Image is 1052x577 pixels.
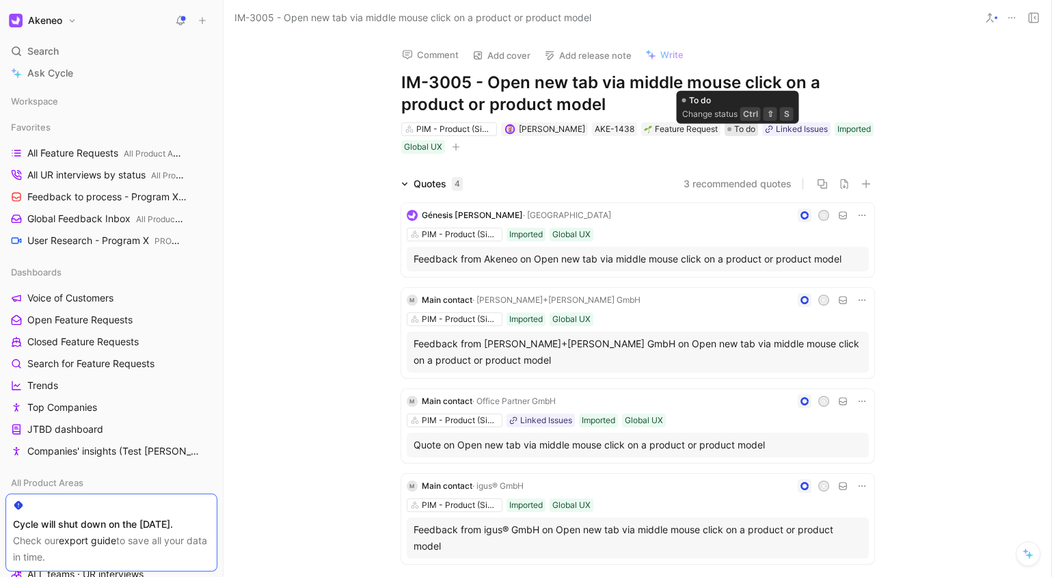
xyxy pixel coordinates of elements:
div: All Product Areas [5,472,217,493]
div: Quotes [414,176,463,192]
div: Feedback from igus® GmbH on Open new tab via middle mouse click on a product or product model [414,522,862,554]
button: AkeneoAkeneo [5,11,80,30]
span: Write [660,49,684,61]
span: Dashboards [11,265,62,279]
span: Search [27,43,59,59]
span: · [GEOGRAPHIC_DATA] [523,210,611,220]
button: 3 recommended quotes [684,176,792,192]
span: · [PERSON_NAME]+[PERSON_NAME] GmbH [472,295,640,305]
span: · igus® GmbH [472,481,524,491]
div: Feedback from Akeneo on Open new tab via middle mouse click on a product or product model [414,251,862,267]
img: avatar [506,126,513,133]
div: Imported [582,414,615,427]
div: Linked Issues [520,414,572,427]
div: AKE-1438 [595,122,634,136]
div: Quotes4 [396,176,468,192]
a: All Feature RequestsAll Product Areas [5,143,217,163]
span: Closed Feature Requests [27,335,139,349]
a: User Research - Program XPROGRAM X [5,230,217,251]
div: Linked Issues [776,122,828,136]
div: Cycle will shut down on the [DATE]. [13,516,210,533]
div: M [407,481,418,492]
span: Main contact [422,481,472,491]
div: Imported [509,312,543,326]
span: Génesis [PERSON_NAME] [422,210,523,220]
a: Open Feature Requests [5,310,217,330]
button: Comment [396,45,465,64]
span: Workspace [11,94,58,108]
div: G [819,211,828,220]
div: Global UX [552,312,591,326]
img: Akeneo [9,14,23,27]
span: To do [734,122,755,136]
button: Write [639,45,690,64]
span: Top Companies [27,401,97,414]
div: PIM - Product (Simple Product, Variant Products, Product Models) [422,228,498,241]
div: G [819,397,828,406]
h1: Akeneo [28,14,62,27]
div: Favorites [5,117,217,137]
div: Global UX [552,228,591,241]
span: [PERSON_NAME] [519,124,585,134]
a: JTBD dashboard [5,419,217,440]
div: M [407,396,418,407]
div: M [407,295,418,306]
div: Global UX [552,498,591,512]
div: PIM - Product (Simple Product, Variant Products, Product Models) [422,312,498,326]
span: IM-3005 - Open new tab via middle mouse click on a product or product model [234,10,591,26]
button: Add release note [538,46,638,65]
div: Quote on Open new tab via middle mouse click on a product or product model [414,437,862,453]
span: Main contact [422,295,472,305]
span: Global Feedback Inbox [27,212,185,226]
span: All Feature Requests [27,146,183,161]
span: Main contact [422,396,472,406]
div: To do [725,122,758,136]
span: Companies' insights (Test [PERSON_NAME]) [27,444,200,458]
span: All Product Areas [11,476,83,489]
span: · Office Partner GmbH [472,396,556,406]
div: DashboardsVoice of CustomersOpen Feature RequestsClosed Feature RequestsSearch for Feature Reques... [5,262,217,461]
div: K [819,296,828,305]
div: Imported [837,122,871,136]
a: Trends [5,375,217,396]
div: PIM - Product (Simple Product, Variant Products, Product Models) [416,122,493,136]
span: Ask Cycle [27,65,73,81]
span: PROGRAM X [154,236,204,246]
a: Closed Feature Requests [5,332,217,352]
a: Companies' insights (Test [PERSON_NAME]) [5,441,217,461]
a: Global Feedback InboxAll Product Areas [5,209,217,229]
div: Imported [509,228,543,241]
div: K [819,482,828,491]
a: Ask Cycle [5,63,217,83]
div: Feedback from [PERSON_NAME]+[PERSON_NAME] GmbH on Open new tab via middle mouse click on a produc... [414,336,862,368]
div: Check our to save all your data in time. [13,533,210,565]
div: Feature Request [644,122,718,136]
a: Top Companies [5,397,217,418]
button: Add cover [466,46,537,65]
span: Trends [27,379,58,392]
span: All Product Areas [136,214,202,224]
a: All UR interviews by statusAll Product Areas [5,165,217,185]
a: Search for Feature Requests [5,353,217,374]
a: Feedback to process - Program XPROGRAM X [5,187,217,207]
span: All Product Areas [124,148,189,159]
h1: IM-3005 - Open new tab via middle mouse click on a product or product model [401,72,874,116]
div: Workspace [5,91,217,111]
div: PIM - Product (Simple Product, Variant Products, Product Models) [422,414,498,427]
span: JTBD dashboard [27,422,103,436]
span: Open Feature Requests [27,313,133,327]
a: Voice of Customers [5,288,217,308]
span: All Product Areas [151,170,217,180]
div: Global UX [625,414,663,427]
span: Voice of Customers [27,291,113,305]
div: Imported [509,498,543,512]
div: PIM - Product (Simple Product, Variant Products, Product Models) [422,498,498,512]
span: Feedback to process - Program X [27,190,189,204]
div: Dashboards [5,262,217,282]
span: Favorites [11,120,51,134]
img: logo [407,210,418,221]
a: export guide [59,535,116,546]
span: All UR interviews by status [27,168,187,183]
span: User Research - Program X [27,234,185,248]
div: Global UX [404,140,442,154]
